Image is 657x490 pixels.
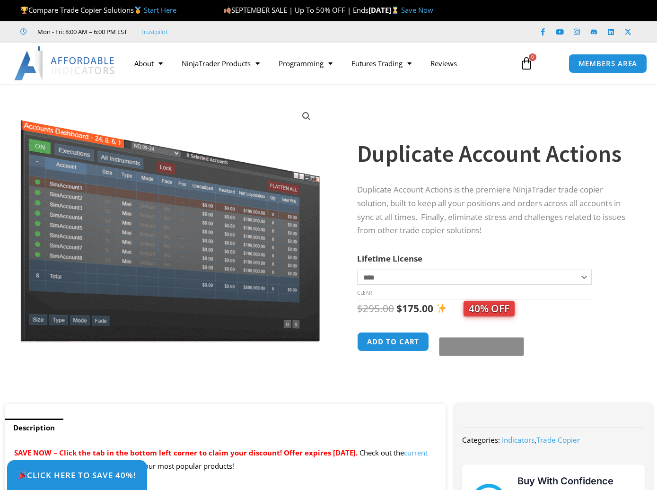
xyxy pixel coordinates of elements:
p: Duplicate Account Actions is the premiere NinjaTrader trade copier solution, built to keep all yo... [357,183,633,238]
span: 40% OFF [464,301,515,316]
strong: [DATE] [368,5,401,15]
p: Check out the page for other discounts on our most popular products! [14,446,436,473]
img: ⌛ [392,7,399,14]
nav: Menu [125,52,513,74]
a: About [125,52,172,74]
span: SAVE NOW – Click the tab in the bottom left corner to claim your discount! Offer expires [DATE]. [14,448,358,457]
img: Screenshot 2024-08-26 15414455555 [18,101,322,342]
button: Buy with GPay [439,337,524,356]
a: Clear options [357,289,372,296]
span: Mon - Fri: 8:00 AM – 6:00 PM EST [35,26,127,37]
a: Trustpilot [140,26,168,37]
img: 🏆 [21,7,28,14]
a: View full-screen image gallery [298,108,315,125]
img: 🎉 [18,471,26,479]
img: ✨ [437,303,447,313]
span: Compare Trade Copier Solutions [20,5,176,15]
span: 0 [529,53,536,61]
h1: Duplicate Account Actions [357,137,633,170]
img: LogoAI | Affordable Indicators – NinjaTrader [14,46,116,80]
a: Futures Trading [342,52,421,74]
span: $ [357,302,363,315]
a: 🎉Click Here to save 40%! [7,460,147,490]
a: Start Here [144,5,176,15]
a: Description [5,419,63,437]
span: SEPTEMBER SALE | Up To 50% OFF | Ends [223,5,368,15]
a: Trade Copier [536,435,580,445]
a: MEMBERS AREA [569,54,648,73]
bdi: 175.00 [396,302,433,315]
a: Reviews [421,52,466,74]
img: 🍂 [224,7,231,14]
a: Programming [269,52,342,74]
span: , [502,435,580,445]
a: Indicators [502,435,534,445]
label: Lifetime License [357,253,422,264]
a: 0 [506,50,547,77]
span: Categories: [462,435,500,445]
a: Save Now [401,5,433,15]
a: NinjaTrader Products [172,52,269,74]
span: Click Here to save 40%! [18,471,136,479]
button: Add to cart [357,332,429,351]
img: 🥇 [134,7,141,14]
bdi: 295.00 [357,302,394,315]
span: $ [396,302,402,315]
span: MEMBERS AREA [578,60,638,67]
